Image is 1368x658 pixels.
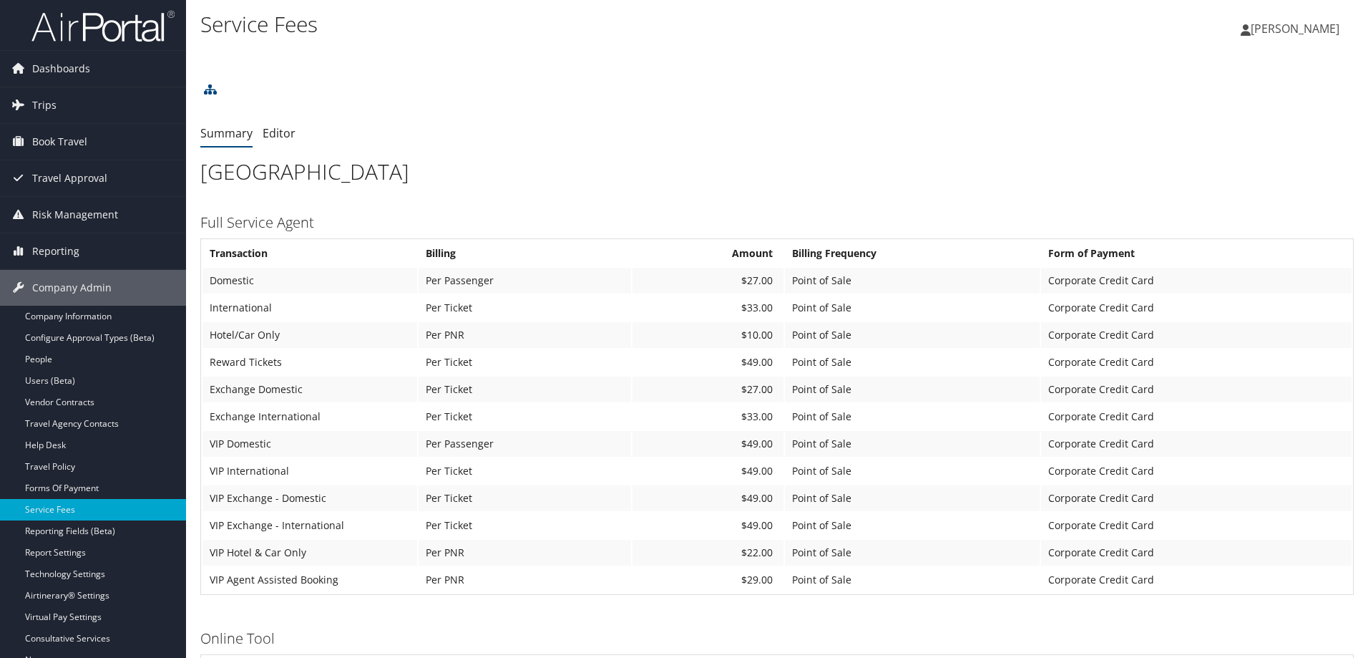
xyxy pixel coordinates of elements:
td: Corporate Credit Card [1041,540,1352,566]
td: $22.00 [632,540,784,566]
td: Corporate Credit Card [1041,567,1352,593]
span: Risk Management [32,197,118,233]
td: $49.00 [632,431,784,457]
td: Point of Sale [785,431,1040,457]
td: Point of Sale [785,349,1040,375]
td: Point of Sale [785,567,1040,593]
td: $33.00 [632,404,784,430]
a: [PERSON_NAME] [1241,7,1354,50]
td: $33.00 [632,295,784,321]
th: Billing [419,241,631,266]
td: Corporate Credit Card [1041,295,1352,321]
td: Reward Tickets [202,349,417,375]
td: Exchange International [202,404,417,430]
span: Travel Approval [32,160,107,196]
td: Domestic [202,268,417,294]
td: Corporate Credit Card [1041,485,1352,511]
td: $27.00 [632,377,784,402]
th: Transaction [202,241,417,266]
a: Editor [263,125,295,141]
td: Per Passenger [419,431,631,457]
td: Per Ticket [419,485,631,511]
td: Hotel/Car Only [202,322,417,348]
td: Corporate Credit Card [1041,268,1352,294]
td: Point of Sale [785,295,1040,321]
h1: Service Fees [200,9,969,39]
h3: Online Tool [200,629,1354,649]
h1: [GEOGRAPHIC_DATA] [200,157,1354,187]
th: Billing Frequency [785,241,1040,266]
td: VIP International [202,458,417,484]
td: VIP Agent Assisted Booking [202,567,417,593]
td: Point of Sale [785,404,1040,430]
img: airportal-logo.png [31,9,175,43]
span: Book Travel [32,124,87,160]
td: Per Ticket [419,458,631,484]
td: $49.00 [632,485,784,511]
td: International [202,295,417,321]
td: Point of Sale [785,268,1040,294]
td: Point of Sale [785,377,1040,402]
span: [PERSON_NAME] [1251,21,1339,37]
td: Per Ticket [419,513,631,538]
td: $49.00 [632,349,784,375]
td: Corporate Credit Card [1041,404,1352,430]
td: VIP Exchange - International [202,513,417,538]
td: Exchange Domestic [202,377,417,402]
td: Corporate Credit Card [1041,377,1352,402]
td: Corporate Credit Card [1041,458,1352,484]
td: VIP Domestic [202,431,417,457]
td: Per PNR [419,567,631,593]
td: $27.00 [632,268,784,294]
span: Reporting [32,233,79,269]
td: Corporate Credit Card [1041,431,1352,457]
td: Per Ticket [419,295,631,321]
td: Per Ticket [419,349,631,375]
th: Amount [632,241,784,266]
span: Company Admin [32,270,112,306]
td: Per Ticket [419,404,631,430]
td: Point of Sale [785,458,1040,484]
td: Point of Sale [785,513,1040,538]
h3: Full Service Agent [200,213,1354,233]
span: Dashboards [32,51,90,87]
td: $29.00 [632,567,784,593]
td: Per Ticket [419,377,631,402]
td: $49.00 [632,458,784,484]
td: $10.00 [632,322,784,348]
td: Per PNR [419,540,631,566]
td: $49.00 [632,513,784,538]
td: Corporate Credit Card [1041,322,1352,348]
td: Per PNR [419,322,631,348]
span: Trips [32,87,57,123]
a: Summary [200,125,253,141]
td: VIP Exchange - Domestic [202,485,417,511]
td: Per Passenger [419,268,631,294]
td: Corporate Credit Card [1041,349,1352,375]
td: Point of Sale [785,322,1040,348]
td: Corporate Credit Card [1041,513,1352,538]
td: VIP Hotel & Car Only [202,540,417,566]
td: Point of Sale [785,485,1040,511]
td: Point of Sale [785,540,1040,566]
th: Form of Payment [1041,241,1352,266]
